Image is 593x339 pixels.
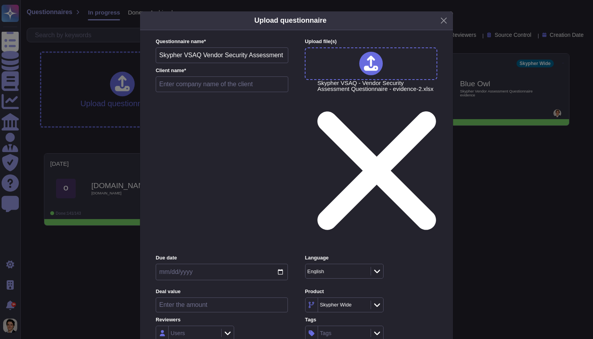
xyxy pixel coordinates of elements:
label: Language [305,256,437,261]
div: English [307,269,324,274]
label: Product [305,289,437,294]
h5: Upload questionnaire [254,15,326,26]
input: Enter the amount [156,297,288,312]
span: Upload file (s) [305,38,337,44]
label: Questionnaire name [156,39,288,44]
div: Skypher Wide [320,302,352,307]
div: Tags [320,330,332,336]
input: Due date [156,264,288,280]
input: Enter questionnaire name [156,47,288,63]
button: Close [438,15,450,27]
label: Due date [156,256,288,261]
label: Reviewers [156,317,288,323]
input: Enter company name of the client [156,76,288,92]
div: Users [171,330,185,336]
label: Tags [305,317,437,323]
label: Client name [156,68,288,73]
span: Skypher VSAQ - Vendor Security Assessment Questionnaire - evidence-2.xlsx [317,80,436,250]
label: Deal value [156,289,288,294]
